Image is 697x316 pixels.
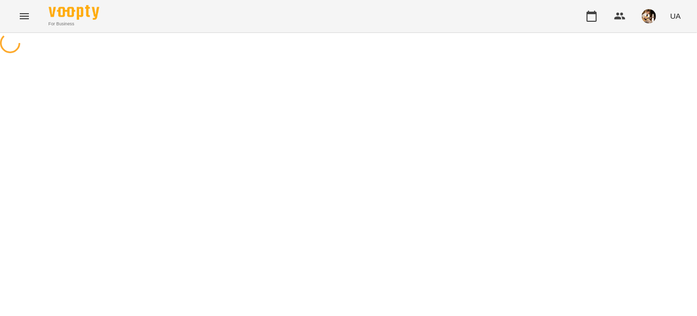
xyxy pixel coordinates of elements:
button: Menu [12,4,36,28]
img: Voopty Logo [49,5,99,20]
span: For Business [49,21,99,27]
button: UA [666,7,685,25]
img: 0162ea527a5616b79ea1cf03ccdd73a5.jpg [642,9,656,23]
span: UA [670,11,681,21]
